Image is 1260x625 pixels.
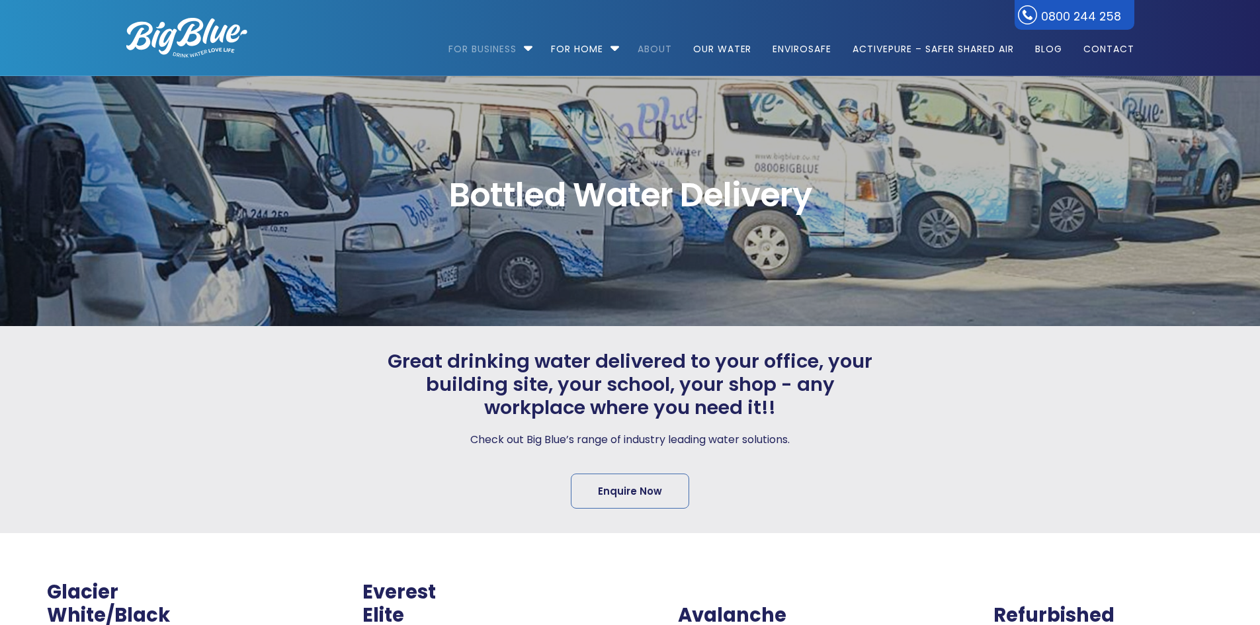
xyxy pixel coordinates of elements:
a: Glacier [47,579,118,605]
img: logo [126,18,247,58]
iframe: Chatbot [1173,538,1241,606]
a: Everest [362,579,436,605]
span: . [678,579,683,605]
span: . [993,579,999,605]
span: Great drinking water delivered to your office, your building site, your school, your shop - any w... [384,350,876,419]
a: Enquire Now [571,474,689,509]
span: Bottled Water Delivery [126,179,1134,212]
p: Check out Big Blue’s range of industry leading water solutions. [384,431,876,449]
